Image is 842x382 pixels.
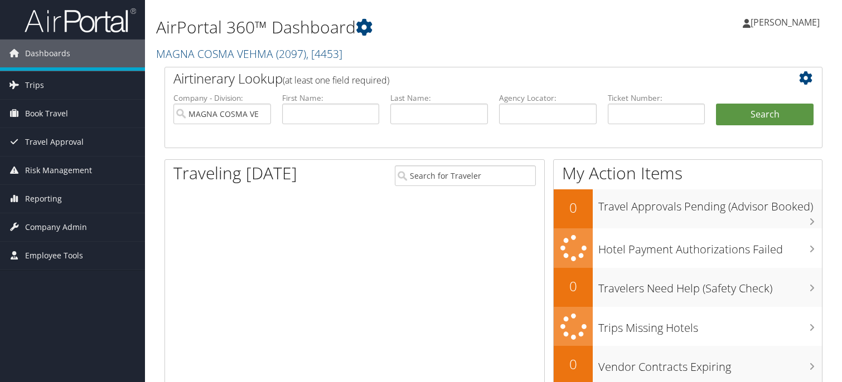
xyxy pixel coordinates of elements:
[173,92,271,104] label: Company - Division:
[598,315,822,336] h3: Trips Missing Hotels
[598,275,822,296] h3: Travelers Need Help (Safety Check)
[554,161,822,185] h1: My Action Items
[598,236,822,257] h3: Hotel Payment Authorizations Failed
[25,71,44,99] span: Trips
[276,46,306,61] span: ( 2097 )
[554,277,593,296] h2: 0
[283,74,389,86] span: (at least one field required)
[282,92,380,104] label: First Name:
[25,213,87,241] span: Company Admin
[395,165,536,186] input: Search for Traveler
[25,128,84,156] span: Travel Approval
[598,354,822,375] h3: Vendor Contracts Expiring
[554,307,822,346] a: Trips Missing Hotels
[173,161,297,185] h1: Traveling [DATE]
[25,7,136,33] img: airportal-logo.png
[554,355,593,374] h2: 0
[25,185,62,213] span: Reporting
[499,92,597,104] label: Agency Locator:
[25,100,68,128] span: Book Travel
[598,193,822,214] h3: Travel Approvals Pending (Advisor Booked)
[306,46,342,61] span: , [ 4453 ]
[25,40,70,67] span: Dashboards
[554,228,822,268] a: Hotel Payment Authorizations Failed
[751,16,820,28] span: [PERSON_NAME]
[25,156,92,184] span: Risk Management
[716,104,814,126] button: Search
[173,69,759,88] h2: Airtinerary Lookup
[554,268,822,307] a: 0Travelers Need Help (Safety Check)
[156,16,606,39] h1: AirPortal 360™ Dashboard
[554,198,593,217] h2: 0
[743,6,831,39] a: [PERSON_NAME]
[608,92,705,104] label: Ticket Number:
[390,92,488,104] label: Last Name:
[25,242,83,270] span: Employee Tools
[554,189,822,228] a: 0Travel Approvals Pending (Advisor Booked)
[156,46,342,61] a: MAGNA COSMA VEHMA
